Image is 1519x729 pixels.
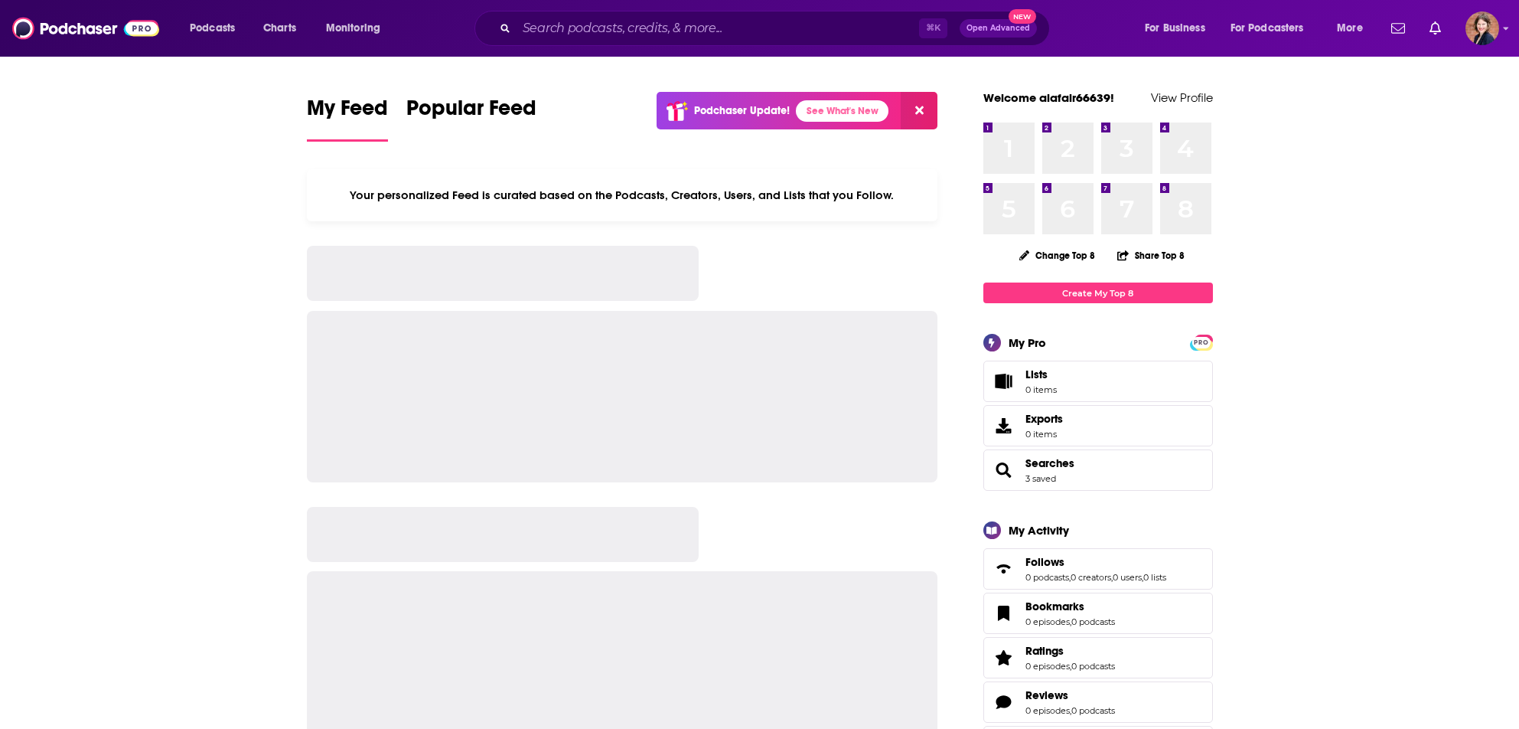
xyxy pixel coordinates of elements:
a: Reviews [1025,688,1115,702]
span: , [1111,572,1113,583]
a: Searches [989,459,1019,481]
span: Searches [983,449,1213,491]
a: Bookmarks [1025,600,1115,613]
span: Popular Feed [406,95,536,130]
span: , [1069,572,1071,583]
a: 0 creators [1071,572,1111,583]
span: Exports [989,415,1019,436]
a: Show notifications dropdown [1423,15,1447,41]
span: Lists [1025,368,1048,381]
span: For Business [1145,18,1205,39]
span: My Feed [307,95,388,130]
a: 0 episodes [1025,616,1070,627]
div: Search podcasts, credits, & more... [489,11,1064,46]
input: Search podcasts, credits, & more... [517,16,919,41]
span: Monitoring [326,18,380,39]
a: Searches [1025,456,1074,470]
span: ⌘ K [919,18,947,38]
a: PRO [1192,336,1211,348]
span: 0 items [1025,384,1057,395]
button: open menu [1134,16,1224,41]
span: Logged in as alafair66639 [1465,11,1499,45]
span: Lists [1025,368,1057,381]
span: Bookmarks [1025,600,1084,613]
button: open menu [1326,16,1382,41]
div: My Activity [1009,523,1069,538]
a: Follows [989,558,1019,580]
span: Podcasts [190,18,235,39]
span: Reviews [1025,688,1068,702]
button: open menu [1221,16,1326,41]
a: 0 episodes [1025,661,1070,672]
span: Exports [1025,412,1063,426]
span: 0 items [1025,429,1063,440]
button: Share Top 8 [1116,240,1185,270]
button: open menu [315,16,400,41]
a: 0 lists [1143,572,1166,583]
span: Ratings [983,637,1213,678]
a: Lists [983,361,1213,402]
a: My Feed [307,95,388,142]
a: 0 podcasts [1025,572,1069,583]
a: Create My Top 8 [983,283,1213,303]
span: , [1070,661,1071,672]
img: Podchaser - Follow, Share and Rate Podcasts [12,14,159,43]
a: Ratings [1025,644,1115,658]
span: More [1337,18,1363,39]
button: Show profile menu [1465,11,1499,45]
p: Podchaser Update! [694,104,790,117]
a: 0 podcasts [1071,616,1115,627]
span: , [1070,616,1071,627]
a: Exports [983,405,1213,446]
span: Follows [983,548,1213,590]
button: Change Top 8 [1010,246,1105,265]
span: Reviews [983,682,1213,723]
span: PRO [1192,337,1211,348]
span: , [1070,705,1071,716]
span: Charts [263,18,296,39]
a: Bookmarks [989,603,1019,624]
div: My Pro [1009,335,1046,350]
span: Ratings [1025,644,1064,658]
a: Show notifications dropdown [1385,15,1411,41]
a: Reviews [989,691,1019,713]
a: Popular Feed [406,95,536,142]
button: open menu [179,16,255,41]
span: New [1009,9,1036,24]
div: Your personalized Feed is curated based on the Podcasts, Creators, Users, and Lists that you Follow. [307,169,938,221]
a: 0 episodes [1025,705,1070,716]
a: See What's New [796,100,888,122]
span: Bookmarks [983,593,1213,634]
a: Welcome alafair66639! [983,90,1114,105]
a: View Profile [1151,90,1213,105]
span: Open Advanced [966,25,1030,32]
a: 0 podcasts [1071,661,1115,672]
a: Charts [253,16,305,41]
a: Follows [1025,555,1166,569]
span: Lists [989,371,1019,392]
span: , [1142,572,1143,583]
a: 0 podcasts [1071,705,1115,716]
a: Ratings [989,647,1019,669]
button: Open AdvancedNew [960,19,1037,38]
span: For Podcasters [1231,18,1304,39]
img: User Profile [1465,11,1499,45]
a: 3 saved [1025,473,1056,484]
span: Follows [1025,555,1064,569]
a: 0 users [1113,572,1142,583]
